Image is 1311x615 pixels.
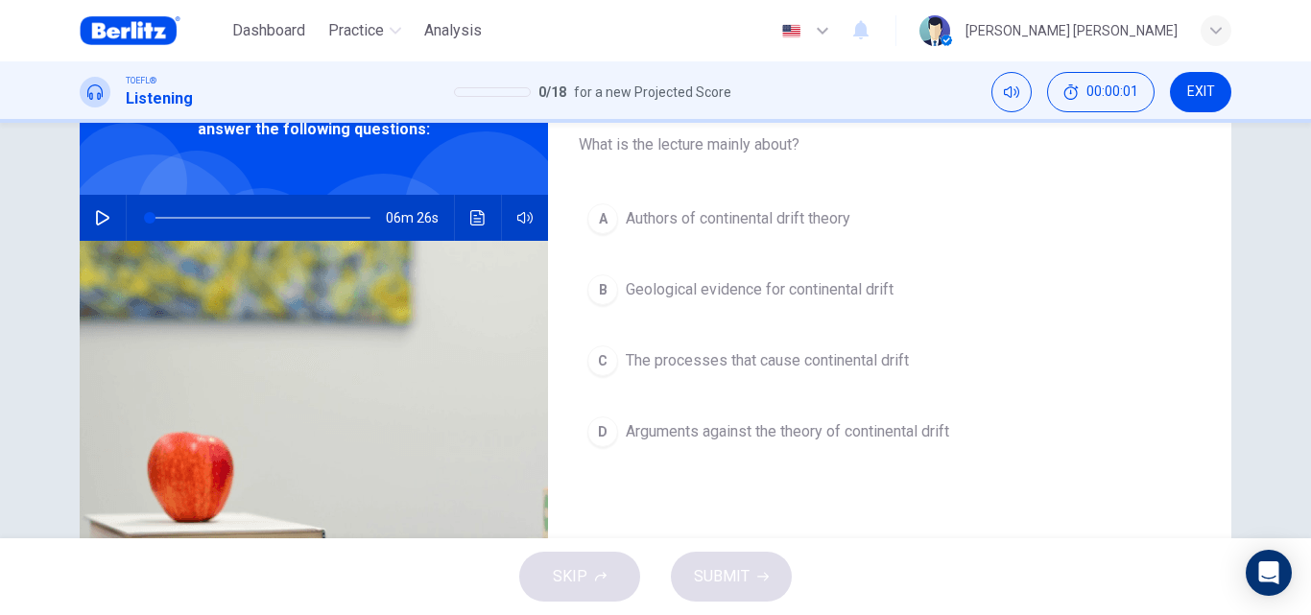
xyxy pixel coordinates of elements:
[626,278,894,301] span: Geological evidence for continental drift
[579,133,1201,156] span: What is the lecture mainly about?
[587,345,618,376] div: C
[626,349,909,372] span: The processes that cause continental drift
[1047,72,1155,112] div: Hide
[328,19,384,42] span: Practice
[126,74,156,87] span: TOEFL®
[126,87,193,110] h1: Listening
[579,408,1201,456] button: DArguments against the theory of continental drift
[417,13,489,48] button: Analysis
[626,420,949,443] span: Arguments against the theory of continental drift
[424,19,482,42] span: Analysis
[919,15,950,46] img: Profile picture
[1187,84,1215,100] span: EXIT
[587,274,618,305] div: B
[626,207,850,230] span: Authors of continental drift theory
[80,12,180,50] img: Berlitz Brasil logo
[1246,550,1292,596] div: Open Intercom Messenger
[587,203,618,234] div: A
[579,195,1201,243] button: AAuthors of continental drift theory
[579,337,1201,385] button: CThe processes that cause continental drift
[80,12,225,50] a: Berlitz Brasil logo
[587,416,618,447] div: D
[232,19,305,42] span: Dashboard
[991,72,1032,112] div: Mute
[1047,72,1155,112] button: 00:00:01
[321,13,409,48] button: Practice
[538,81,566,104] span: 0 / 18
[965,19,1178,42] div: [PERSON_NAME] [PERSON_NAME]
[779,24,803,38] img: en
[463,195,493,241] button: Click to see the audio transcription
[386,195,454,241] span: 06m 26s
[1170,72,1231,112] button: EXIT
[225,13,313,48] button: Dashboard
[579,266,1201,314] button: BGeological evidence for continental drift
[574,81,731,104] span: for a new Projected Score
[1086,84,1138,100] span: 00:00:01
